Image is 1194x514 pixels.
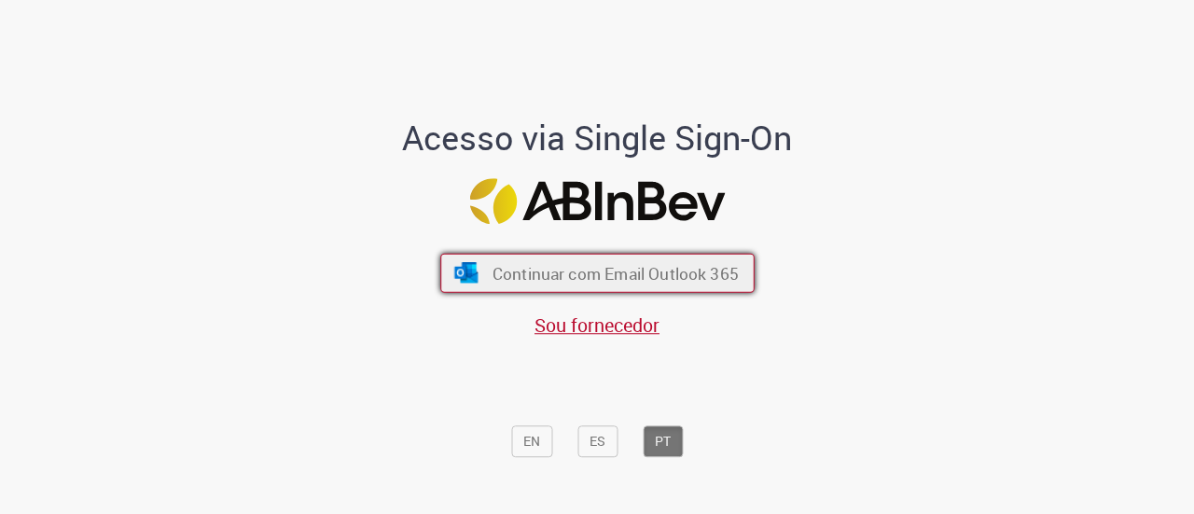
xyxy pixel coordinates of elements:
a: Sou fornecedor [535,313,659,338]
h1: Acesso via Single Sign-On [339,119,856,157]
span: Continuar com Email Outlook 365 [492,262,738,284]
img: ícone Azure/Microsoft 360 [452,263,479,284]
button: PT [643,425,683,457]
img: Logo ABInBev [469,178,725,224]
button: ícone Azure/Microsoft 360 Continuar com Email Outlook 365 [440,254,755,293]
button: ES [577,425,618,457]
button: EN [511,425,552,457]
